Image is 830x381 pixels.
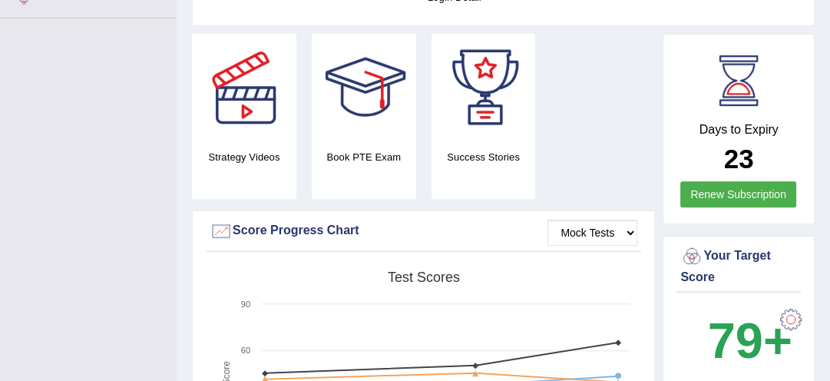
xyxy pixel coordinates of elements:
text: 90 [241,300,250,309]
h4: Success Stories [432,149,536,165]
b: 23 [724,144,754,174]
b: 79+ [708,313,792,369]
tspan: Test scores [388,270,460,285]
a: Renew Subscription [680,181,796,207]
div: Score Progress Chart [210,220,637,243]
h4: Strategy Videos [192,149,296,165]
div: Your Target Score [680,245,797,287]
h4: Book PTE Exam [312,149,416,165]
h4: Days to Expiry [680,123,797,137]
text: 60 [241,346,250,355]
